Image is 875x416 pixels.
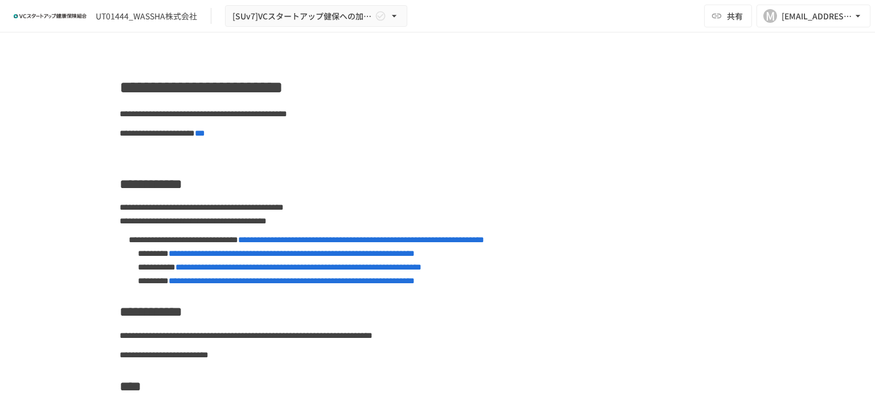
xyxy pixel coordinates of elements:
div: UT01444_WASSHA株式会社 [96,10,197,22]
div: M [763,9,777,23]
button: [SUv7]VCスタートアップ健保への加入申請手続き [225,5,407,27]
span: 共有 [727,10,743,22]
button: M[EMAIL_ADDRESS][DOMAIN_NAME] [757,5,870,27]
img: ZDfHsVrhrXUoWEWGWYf8C4Fv4dEjYTEDCNvmL73B7ox [14,7,87,25]
span: [SUv7]VCスタートアップ健保への加入申請手続き [232,9,373,23]
div: [EMAIL_ADDRESS][DOMAIN_NAME] [782,9,852,23]
button: 共有 [704,5,752,27]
